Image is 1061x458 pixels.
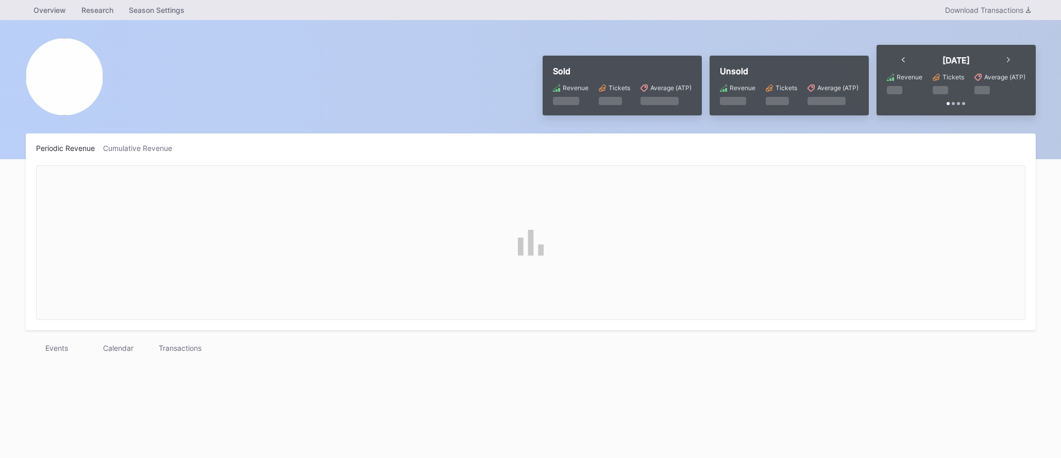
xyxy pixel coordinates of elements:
div: [DATE] [942,55,970,65]
div: Calendar [88,341,149,355]
div: Revenue [897,73,922,81]
a: Season Settings [121,3,192,18]
div: Tickets [609,84,630,92]
div: Average (ATP) [984,73,1025,81]
a: Overview [26,3,74,18]
div: Tickets [776,84,797,92]
div: Average (ATP) [650,84,692,92]
div: Revenue [730,84,755,92]
div: Average (ATP) [817,84,858,92]
div: Periodic Revenue [36,144,103,152]
div: Events [26,341,88,355]
div: Unsold [720,66,858,76]
a: Research [74,3,121,18]
div: Transactions [149,341,211,355]
div: Revenue [563,84,588,92]
div: Cumulative Revenue [103,144,180,152]
div: Sold [553,66,692,76]
div: Download Transactions [945,6,1031,14]
button: Download Transactions [940,3,1036,17]
div: Tickets [942,73,964,81]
